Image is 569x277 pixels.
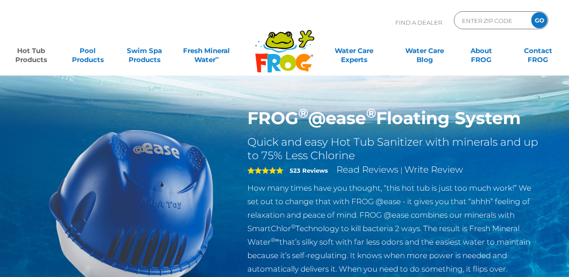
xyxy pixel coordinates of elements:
sup: ® [366,105,376,121]
a: Read Reviews [336,164,399,175]
a: Swim SpaProducts [122,42,166,60]
span: | [400,166,403,174]
p: Find A Dealer [395,11,442,34]
sup: ®∞ [271,237,279,243]
strong: 523 Reviews [290,167,328,174]
h1: FROG @ease Floating System [247,108,541,129]
p: How many times have you thought, “this hot tub is just too much work!” We set out to change that ... [247,181,541,276]
sup: ® [291,223,296,230]
sup: ∞ [215,54,219,61]
span: 5 [247,167,283,174]
a: AboutFROG [459,42,503,60]
a: Water CareExperts [318,42,390,60]
a: Fresh MineralWater∞ [179,42,234,60]
a: PoolProducts [66,42,110,60]
img: Frog Products Logo [250,18,319,73]
input: GO [531,12,547,28]
a: Hot TubProducts [9,42,53,60]
a: Write Review [404,164,463,175]
h2: Quick and easy Hot Tub Sanitizer with minerals and up to 75% Less Chlorine [247,135,541,162]
sup: ® [298,105,308,121]
a: Water CareBlog [403,42,447,60]
a: ContactFROG [516,42,560,60]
